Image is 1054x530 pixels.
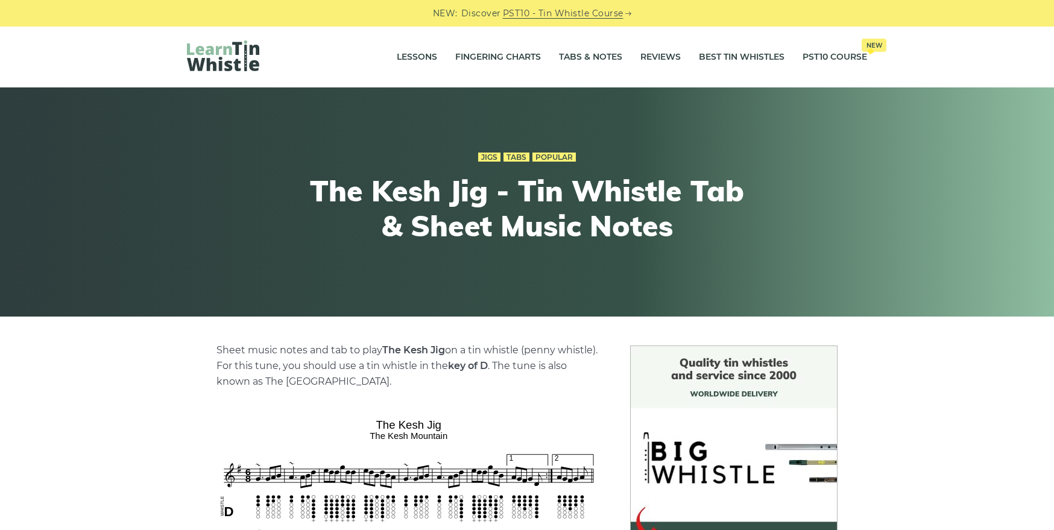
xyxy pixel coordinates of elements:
[559,42,622,72] a: Tabs & Notes
[862,39,886,52] span: New
[503,153,529,162] a: Tabs
[216,342,601,390] p: Sheet music notes and tab to play on a tin whistle (penny whistle). For this tune, you should use...
[803,42,867,72] a: PST10 CourseNew
[478,153,500,162] a: Jigs
[532,153,576,162] a: Popular
[455,42,541,72] a: Fingering Charts
[448,360,488,371] strong: key of D
[397,42,437,72] a: Lessons
[187,40,259,71] img: LearnTinWhistle.com
[699,42,784,72] a: Best Tin Whistles
[640,42,681,72] a: Reviews
[305,174,749,243] h1: The Kesh Jig - Tin Whistle Tab & Sheet Music Notes
[382,344,445,356] strong: The Kesh Jig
